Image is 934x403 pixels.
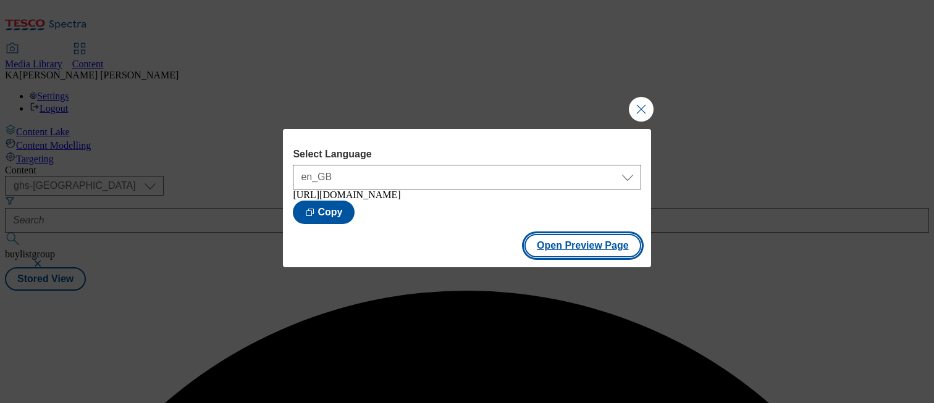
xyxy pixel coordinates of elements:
div: [URL][DOMAIN_NAME] [293,189,641,201]
button: Close Modal [629,97,654,122]
button: Open Preview Page [524,234,641,257]
label: Select Language [293,149,641,160]
button: Copy [293,201,355,224]
div: Modal [283,129,650,267]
